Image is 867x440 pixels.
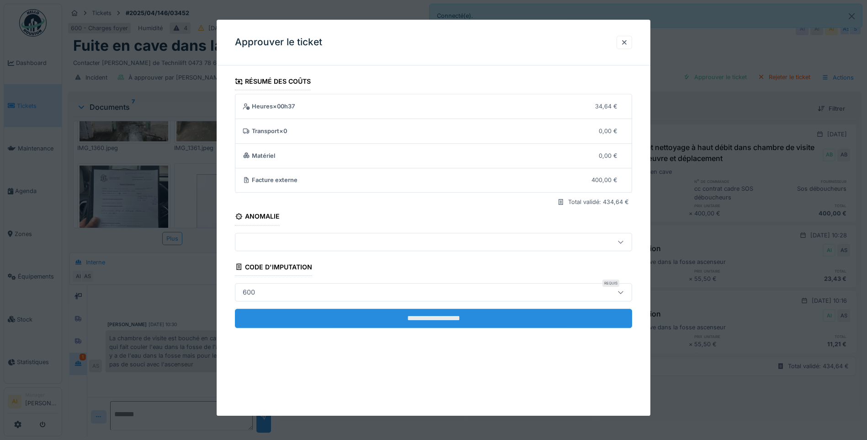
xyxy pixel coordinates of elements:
[239,123,628,140] summary: Transport×00,00 €
[235,75,311,90] div: Résumé des coûts
[239,287,259,297] div: 600
[602,279,619,287] div: Requis
[239,147,628,164] summary: Matériel0,00 €
[591,176,617,185] div: 400,00 €
[235,210,280,225] div: Anomalie
[568,198,629,207] div: Total validé: 434,64 €
[599,151,617,160] div: 0,00 €
[239,172,628,189] summary: Facture externe400,00 €
[235,37,322,48] h3: Approuver le ticket
[599,127,617,135] div: 0,00 €
[595,102,617,111] div: 34,64 €
[235,260,312,276] div: Code d'imputation
[243,176,585,185] div: Facture externe
[243,127,592,135] div: Transport × 0
[243,151,592,160] div: Matériel
[243,102,588,111] div: Heures × 00h37
[239,98,628,115] summary: Heures×00h3734,64 €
